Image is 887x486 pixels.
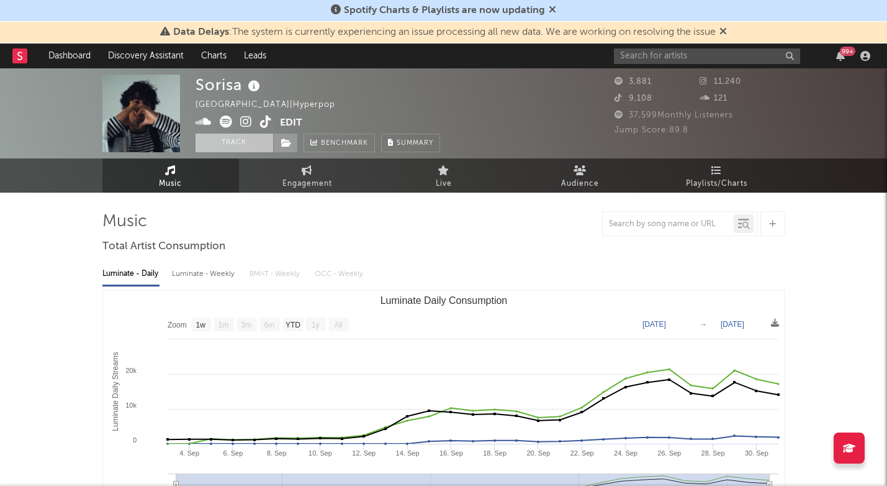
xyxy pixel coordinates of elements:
[308,449,332,457] text: 10. Sep
[686,177,747,191] span: Playlists/Charts
[642,320,666,329] text: [DATE]
[125,401,137,409] text: 10k
[395,449,419,457] text: 14. Sep
[700,94,727,103] span: 121
[172,264,237,285] div: Luminate - Weekly
[381,134,440,152] button: Summary
[649,158,785,193] a: Playlists/Charts
[840,47,855,56] div: 99 +
[110,352,119,431] text: Luminate Daily Streams
[102,264,160,285] div: Luminate - Daily
[614,449,637,457] text: 24. Sep
[615,126,688,134] span: Jump Score: 89.8
[235,44,275,68] a: Leads
[603,219,734,229] input: Search by song name or URL
[483,449,507,457] text: 18. Sep
[439,449,462,457] text: 16. Sep
[280,116,302,131] button: Edit
[334,321,342,329] text: All
[285,321,300,329] text: YTD
[561,177,599,191] span: Audience
[196,321,205,329] text: 1w
[376,158,512,193] a: Live
[239,158,376,193] a: Engagement
[719,27,727,37] span: Dismiss
[614,48,800,64] input: Search for artists
[615,111,733,119] span: 37,599 Monthly Listeners
[397,140,433,147] span: Summary
[99,44,192,68] a: Discovery Assistant
[192,44,235,68] a: Charts
[836,51,845,61] button: 99+
[721,320,744,329] text: [DATE]
[159,177,182,191] span: Music
[512,158,649,193] a: Audience
[380,295,507,306] text: Luminate Daily Consumption
[700,78,741,86] span: 11,240
[223,449,243,457] text: 6. Sep
[436,177,452,191] span: Live
[132,436,136,444] text: 0
[526,449,550,457] text: 20. Sep
[352,449,376,457] text: 12. Sep
[173,27,229,37] span: Data Delays
[196,75,263,95] div: Sorisa
[102,158,239,193] a: Music
[344,6,545,16] span: Spotify Charts & Playlists are now updating
[179,449,199,457] text: 4. Sep
[168,321,187,329] text: Zoom
[570,449,593,457] text: 22. Sep
[40,44,99,68] a: Dashboard
[218,321,228,329] text: 1m
[125,367,137,374] text: 20k
[549,6,556,16] span: Dismiss
[321,136,368,151] span: Benchmark
[615,94,652,103] span: 9,108
[700,320,707,329] text: →
[241,321,251,329] text: 3m
[196,98,349,112] div: [GEOGRAPHIC_DATA] | Hyperpop
[264,321,274,329] text: 6m
[744,449,768,457] text: 30. Sep
[304,134,375,152] a: Benchmark
[312,321,320,329] text: 1y
[615,78,652,86] span: 3,881
[173,27,716,37] span: : The system is currently experiencing an issue processing all new data. We are working on resolv...
[102,239,225,254] span: Total Artist Consumption
[657,449,681,457] text: 26. Sep
[701,449,724,457] text: 28. Sep
[266,449,286,457] text: 8. Sep
[196,134,273,152] button: Track
[282,177,332,191] span: Engagement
